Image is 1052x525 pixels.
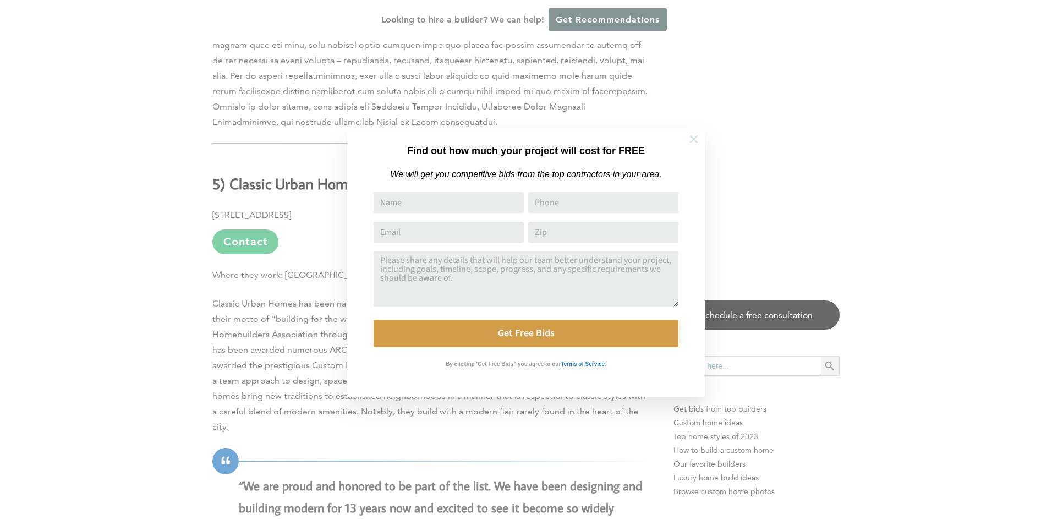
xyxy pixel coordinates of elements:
input: Email Address [374,222,524,243]
textarea: Comment or Message [374,251,678,307]
strong: . [605,361,606,367]
input: Phone [528,192,678,213]
input: Zip [528,222,678,243]
input: Name [374,192,524,213]
a: Terms of Service [561,358,605,368]
strong: By clicking 'Get Free Bids,' you agree to our [446,361,561,367]
em: We will get you competitive bids from the top contractors in your area. [390,169,661,179]
button: Close [675,120,713,158]
strong: Terms of Service [561,361,605,367]
strong: Find out how much your project will cost for FREE [407,145,645,156]
button: Get Free Bids [374,320,678,347]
